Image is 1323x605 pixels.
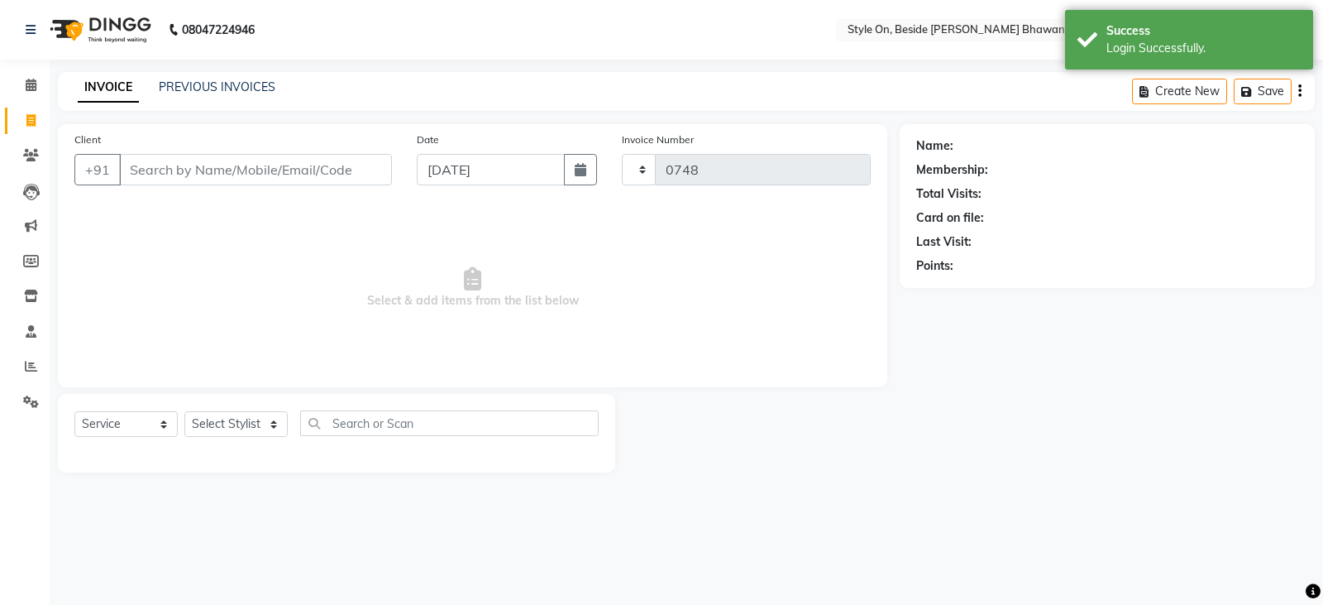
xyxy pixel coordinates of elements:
[1132,79,1227,104] button: Create New
[916,185,982,203] div: Total Visits:
[1106,22,1301,40] div: Success
[417,132,439,147] label: Date
[78,73,139,103] a: INVOICE
[159,79,275,94] a: PREVIOUS INVOICES
[1106,40,1301,57] div: Login Successfully.
[622,132,694,147] label: Invoice Number
[119,154,392,185] input: Search by Name/Mobile/Email/Code
[182,7,255,53] b: 08047224946
[300,411,599,436] input: Search or Scan
[916,233,972,251] div: Last Visit:
[42,7,155,53] img: logo
[916,257,953,275] div: Points:
[74,205,871,371] span: Select & add items from the list below
[74,132,101,147] label: Client
[916,161,988,179] div: Membership:
[1234,79,1292,104] button: Save
[916,209,984,227] div: Card on file:
[74,154,121,185] button: +91
[916,137,953,155] div: Name:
